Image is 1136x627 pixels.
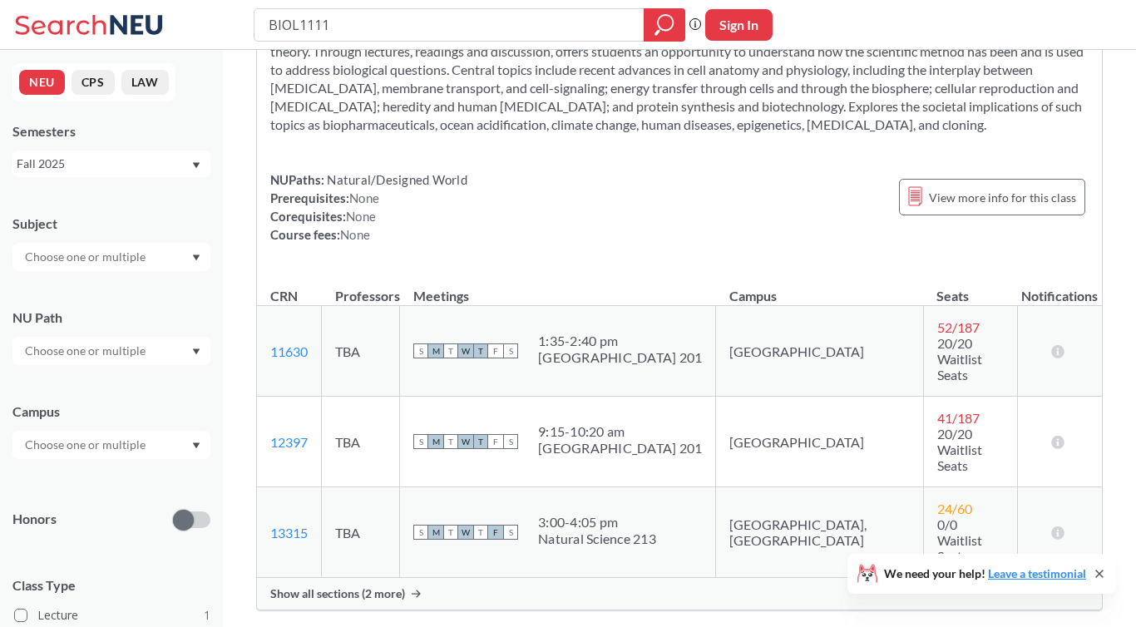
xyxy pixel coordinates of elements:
button: CPS [72,70,115,95]
div: Fall 2025 [17,155,190,173]
span: W [458,434,473,449]
td: [GEOGRAPHIC_DATA] [716,397,923,487]
span: T [443,343,458,358]
td: TBA [322,487,400,578]
div: NU Path [12,309,210,327]
span: T [473,525,488,540]
button: LAW [121,70,169,95]
span: 20/20 Waitlist Seats [937,335,982,383]
a: 13315 [270,525,308,541]
span: Natural/Designed World [324,172,467,187]
button: NEU [19,70,65,95]
div: [GEOGRAPHIC_DATA] 201 [538,440,702,457]
span: F [488,434,503,449]
span: F [488,525,503,540]
span: None [340,227,370,242]
span: S [503,434,518,449]
span: 24 / 60 [937,501,972,516]
div: 9:15 - 10:20 am [538,423,702,440]
div: Dropdown arrow [12,243,210,271]
svg: Dropdown arrow [192,254,200,261]
span: T [443,525,458,540]
div: CRN [270,287,298,305]
span: 52 / 187 [937,319,980,335]
div: [GEOGRAPHIC_DATA] 201 [538,349,702,366]
span: 20/20 Waitlist Seats [937,426,982,473]
span: M [428,434,443,449]
p: Honors [12,510,57,529]
span: T [473,343,488,358]
svg: Dropdown arrow [192,348,200,355]
div: NUPaths: Prerequisites: Corequisites: Course fees: [270,170,467,244]
span: W [458,343,473,358]
span: M [428,343,443,358]
a: Leave a testimonial [988,566,1086,580]
svg: Dropdown arrow [192,442,200,449]
span: 1 [204,606,210,625]
div: Show all sections (2 more) [257,578,1102,610]
div: Subject [12,215,210,233]
span: M [428,525,443,540]
label: Lecture [14,605,210,626]
th: Notifications [1017,270,1102,306]
span: Show all sections (2 more) [270,586,405,601]
div: Dropdown arrow [12,431,210,459]
div: Semesters [12,122,210,141]
span: S [413,343,428,358]
span: Class Type [12,576,210,595]
span: We need your help! [884,568,1086,580]
div: Natural Science 213 [538,531,656,547]
span: W [458,525,473,540]
div: magnifying glass [644,8,685,42]
div: Dropdown arrow [12,337,210,365]
span: T [473,434,488,449]
span: View more info for this class [929,187,1076,208]
input: Choose one or multiple [17,247,156,267]
input: Choose one or multiple [17,341,156,361]
span: 41 / 187 [937,410,980,426]
span: S [503,343,518,358]
span: S [413,525,428,540]
td: [GEOGRAPHIC_DATA] [716,306,923,397]
span: T [443,434,458,449]
a: 11630 [270,343,308,359]
th: Meetings [400,270,716,306]
span: None [346,209,376,224]
td: TBA [322,306,400,397]
span: S [413,434,428,449]
th: Professors [322,270,400,306]
td: TBA [322,397,400,487]
span: None [349,190,379,205]
svg: magnifying glass [654,13,674,37]
th: Seats [923,270,1017,306]
span: F [488,343,503,358]
div: Campus [12,402,210,421]
div: Fall 2025Dropdown arrow [12,151,210,177]
th: Campus [716,270,923,306]
td: [GEOGRAPHIC_DATA], [GEOGRAPHIC_DATA] [716,487,923,578]
input: Class, professor, course number, "phrase" [267,11,632,39]
span: 0/0 Waitlist Seats [937,516,982,564]
button: Sign In [705,9,773,41]
section: Explores basic principles of biology with a focus on those features shared by all living organism... [270,24,1089,134]
div: 3:00 - 4:05 pm [538,514,656,531]
span: S [503,525,518,540]
a: 12397 [270,434,308,450]
input: Choose one or multiple [17,435,156,455]
svg: Dropdown arrow [192,162,200,169]
div: 1:35 - 2:40 pm [538,333,702,349]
